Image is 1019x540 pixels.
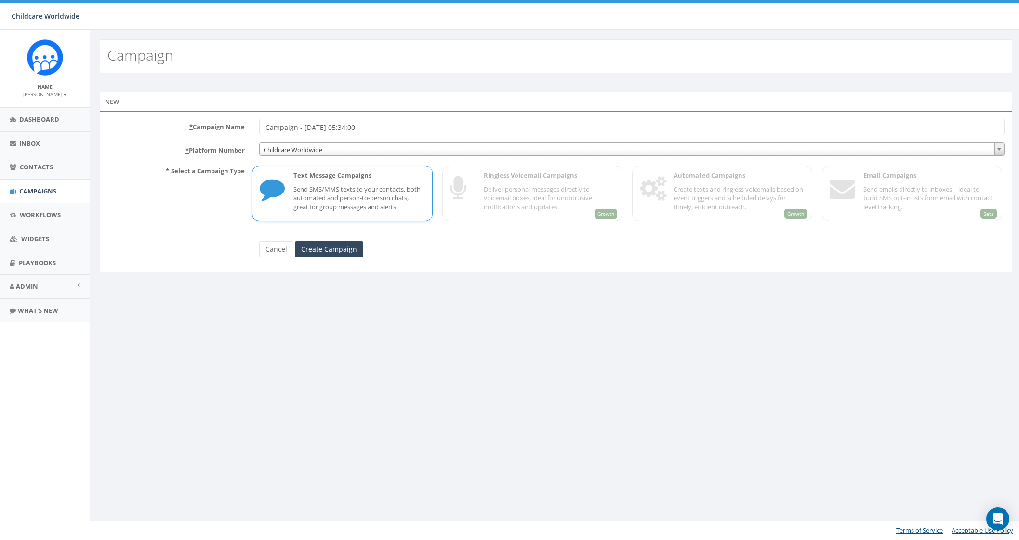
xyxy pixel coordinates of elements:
[100,119,252,131] label: Campaign Name
[19,139,40,148] span: Inbox
[293,171,424,180] p: Text Message Campaigns
[21,234,49,243] span: Widgets
[20,163,53,171] span: Contacts
[19,187,56,195] span: Campaigns
[18,306,58,315] span: What's New
[19,258,56,267] span: Playbooks
[20,210,61,219] span: Workflows
[189,122,193,131] abbr: required
[980,209,997,219] span: Beta
[16,282,38,291] span: Admin
[23,91,67,98] small: [PERSON_NAME]
[23,90,67,98] a: [PERSON_NAME]
[12,12,79,21] span: Childcare Worldwide
[260,143,1004,156] span: Childcare Worldwide
[185,146,189,154] abbr: required
[38,83,53,90] small: Name
[259,119,1005,135] input: Enter Campaign Name
[595,209,617,219] span: Growth
[19,115,59,124] span: Dashboard
[986,507,1009,530] div: Open Intercom Messenger
[259,241,293,257] a: Cancel
[27,39,63,76] img: Rally_Corp_Icon.png
[171,167,245,175] span: Select a Campaign Type
[896,526,943,535] a: Terms of Service
[293,185,424,212] p: Send SMS/MMS texts to your contacts, both automated and person-to-person chats, great for group m...
[100,92,1012,111] div: New
[784,209,807,219] span: Growth
[295,241,363,257] input: Create Campaign
[952,526,1013,535] a: Acceptable Use Policy
[100,142,252,155] label: Platform Number
[107,47,173,63] h2: Campaign
[259,142,1005,156] span: Childcare Worldwide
